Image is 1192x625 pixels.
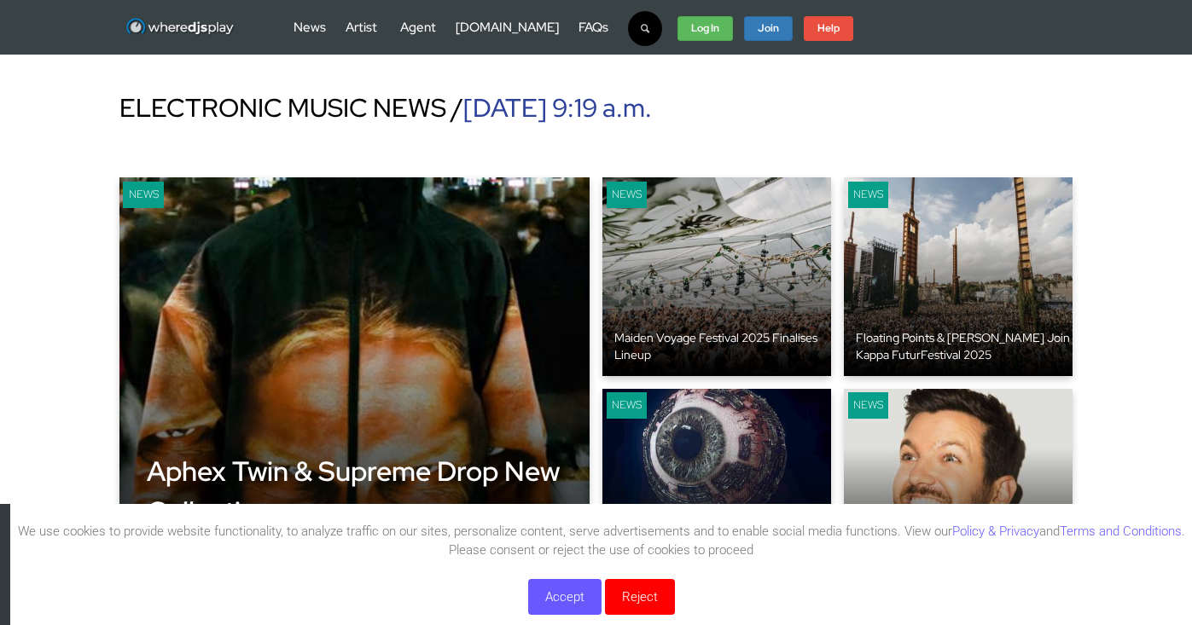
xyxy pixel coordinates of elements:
[463,90,652,124] span: [DATE] 9:19 a.m.
[744,16,793,42] a: Join
[844,389,1073,587] a: keyboard News [PERSON_NAME] Plays to 3 People at Super Bowl Party
[804,16,853,42] a: Help
[10,522,1192,559] p: We use cookies to provide website functionality, to analyze traffic on our sites, personalize con...
[844,177,1073,376] a: keyboard News Floating Points & [PERSON_NAME] Join Kappa FuturFestival 2025
[147,452,590,532] div: Aphex Twin & Supreme Drop New Collection
[602,177,831,376] a: keyboard News Maiden Voyage Festival 2025 Finalises Lineup
[607,182,648,208] div: News
[579,19,608,36] a: FAQs
[602,389,831,587] a: keyboard News [PERSON_NAME] Unleashes HOLOSPHERE 2.0 in [GEOGRAPHIC_DATA]
[119,177,590,587] a: Gamer News Aphex Twin & Supreme Drop New Collection
[346,19,377,36] a: Artist
[614,329,831,364] div: Maiden Voyage Festival 2025 Finalises Lineup
[856,329,1073,364] div: Floating Points & [PERSON_NAME] Join Kappa FuturFestival 2025
[294,19,326,36] a: News
[691,21,719,35] strong: Log In
[848,182,889,208] div: News
[1060,524,1182,539] a: Terms and Conditions
[119,177,590,587] img: Gamer
[605,579,675,615] button: Reject
[677,16,733,42] a: Log In
[844,177,1073,376] img: keyboard
[602,389,831,587] img: keyboard
[528,579,602,615] button: Accept
[607,392,648,419] div: News
[125,17,235,38] img: WhereDJsPlay
[844,389,1073,587] img: keyboard
[952,524,1039,539] a: Policy & Privacy
[123,182,164,208] div: News
[119,89,1073,126] div: ELECTRONIC MUSIC NEWS /
[817,21,840,35] strong: Help
[602,177,831,376] img: keyboard
[400,19,436,36] a: Agent
[758,21,779,35] strong: Join
[848,392,889,419] div: News
[456,19,559,36] a: [DOMAIN_NAME]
